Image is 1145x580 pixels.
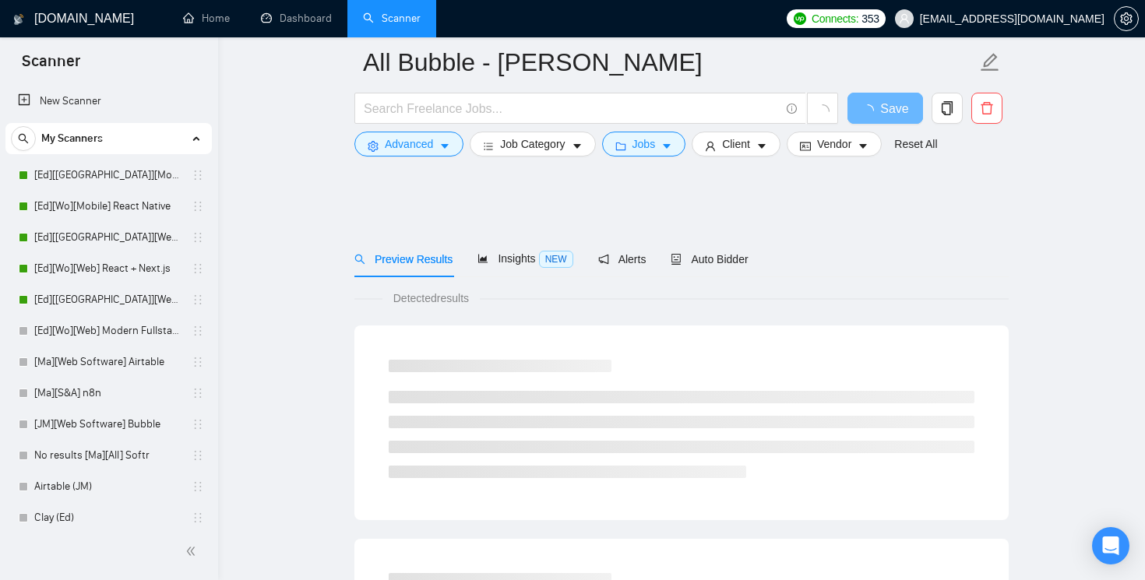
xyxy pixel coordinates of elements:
[661,140,672,152] span: caret-down
[192,356,204,368] span: holder
[192,511,204,524] span: holder
[932,93,963,124] button: copy
[787,104,797,114] span: info-circle
[980,52,1000,72] span: edit
[812,10,858,27] span: Connects:
[363,12,421,25] a: searchScanner
[1114,6,1139,31] button: setting
[598,254,609,265] span: notification
[34,502,182,533] a: Clay (Ed)
[41,123,103,154] span: My Scanners
[11,126,36,151] button: search
[18,86,199,117] a: New Scanner
[1092,527,1129,564] div: Open Intercom Messenger
[13,7,24,32] img: logo
[572,140,583,152] span: caret-down
[192,200,204,213] span: holder
[34,315,182,346] a: [Ed][Wo][Web] Modern Fullstack
[847,93,923,124] button: Save
[671,253,748,265] span: Auto Bidder
[368,140,379,152] span: setting
[34,440,182,471] a: No results [Ma][All] Softr
[858,140,868,152] span: caret-down
[972,101,1002,115] span: delete
[615,140,626,152] span: folder
[34,346,182,378] a: [Ma][Web Software] Airtable
[692,132,780,156] button: userClientcaret-down
[192,387,204,399] span: holder
[477,252,572,265] span: Insights
[899,13,910,24] span: user
[34,284,182,315] a: [Ed][[GEOGRAPHIC_DATA]][Web] Modern Fullstack
[192,418,204,431] span: holder
[671,254,682,265] span: robot
[470,132,595,156] button: barsJob Categorycaret-down
[787,132,882,156] button: idcardVendorcaret-down
[861,10,879,27] span: 353
[192,169,204,181] span: holder
[1115,12,1138,25] span: setting
[34,222,182,253] a: [Ed][[GEOGRAPHIC_DATA]][Web] React + Next.js
[382,290,480,307] span: Detected results
[598,253,646,265] span: Alerts
[483,140,494,152] span: bars
[385,135,433,153] span: Advanced
[1114,12,1139,25] a: setting
[192,480,204,493] span: holder
[354,132,463,156] button: settingAdvancedcaret-down
[192,294,204,306] span: holder
[722,135,750,153] span: Client
[363,43,977,82] input: Scanner name...
[192,325,204,337] span: holder
[34,160,182,191] a: [Ed][[GEOGRAPHIC_DATA]][Mobile] React Native
[816,104,830,118] span: loading
[183,12,230,25] a: homeHome
[12,133,35,144] span: search
[477,253,488,264] span: area-chart
[354,253,453,265] span: Preview Results
[705,140,716,152] span: user
[756,140,767,152] span: caret-down
[354,254,365,265] span: search
[894,135,937,153] a: Reset All
[9,50,93,83] span: Scanner
[5,86,212,117] li: New Scanner
[539,251,573,268] span: NEW
[34,253,182,284] a: [Ed][Wo][Web] React + Next.js
[364,99,780,118] input: Search Freelance Jobs...
[34,409,182,440] a: [JM][Web Software] Bubble
[932,101,962,115] span: copy
[971,93,1002,124] button: delete
[34,378,182,409] a: [Ma][S&A] n8n
[794,12,806,25] img: upwork-logo.png
[500,135,565,153] span: Job Category
[632,135,656,153] span: Jobs
[192,449,204,462] span: holder
[800,140,811,152] span: idcard
[602,132,686,156] button: folderJobscaret-down
[861,104,880,117] span: loading
[817,135,851,153] span: Vendor
[34,191,182,222] a: [Ed][Wo][Mobile] React Native
[192,231,204,244] span: holder
[880,99,908,118] span: Save
[185,543,201,559] span: double-left
[192,262,204,275] span: holder
[261,12,332,25] a: dashboardDashboard
[439,140,450,152] span: caret-down
[34,471,182,502] a: Airtable (JM)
